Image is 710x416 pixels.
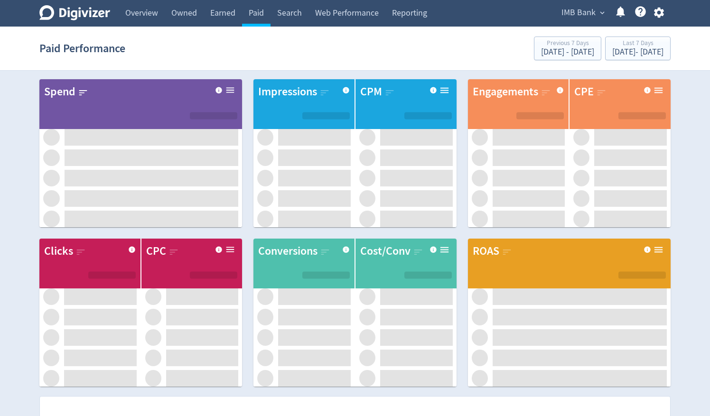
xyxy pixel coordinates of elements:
div: Impressions [258,84,317,100]
div: [DATE] - [DATE] [612,48,663,56]
div: CPC [146,243,166,259]
div: ROAS [473,243,499,259]
div: [DATE] - [DATE] [541,48,594,56]
div: Cost/Conv [360,243,411,259]
div: Engagements [473,84,538,100]
h1: Paid Performance [39,33,125,64]
span: IMB Bank [561,5,596,20]
div: Spend [44,84,75,100]
div: Conversions [258,243,318,259]
button: IMB Bank [558,5,607,20]
div: Clicks [44,243,73,259]
div: CPE [574,84,594,100]
div: Last 7 Days [612,40,663,48]
button: Last 7 Days[DATE]- [DATE] [605,37,671,60]
button: Previous 7 Days[DATE] - [DATE] [534,37,601,60]
span: expand_more [598,9,607,17]
div: Previous 7 Days [541,40,594,48]
div: CPM [360,84,382,100]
